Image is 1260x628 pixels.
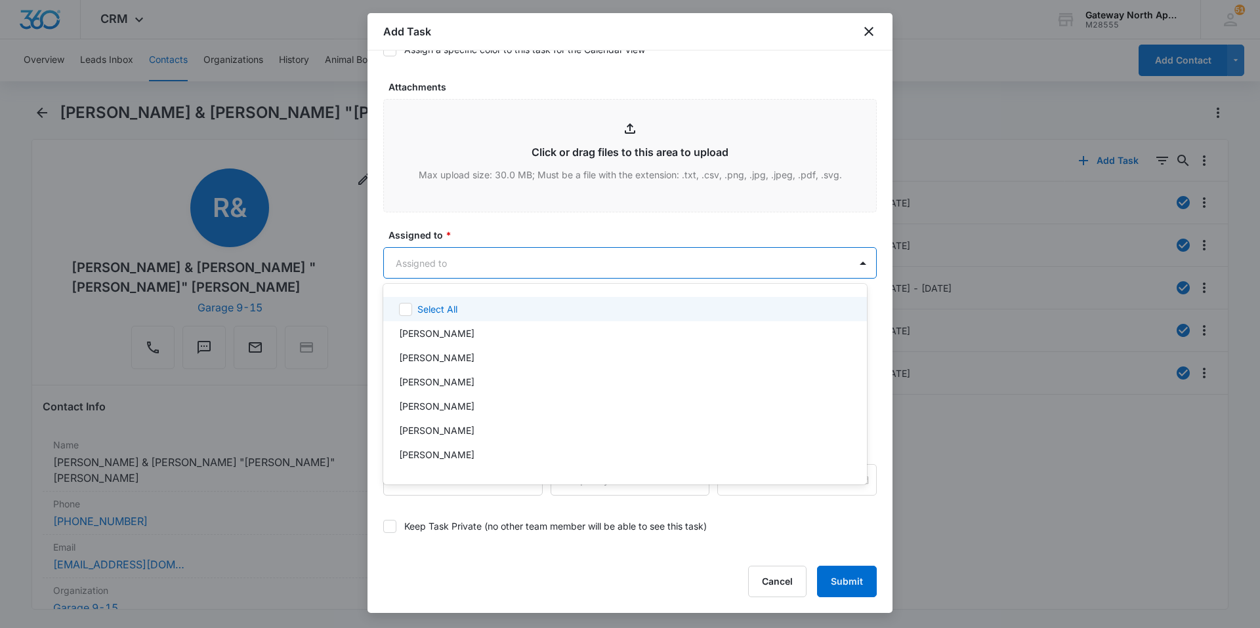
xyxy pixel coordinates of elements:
[399,351,474,364] p: [PERSON_NAME]
[399,423,474,437] p: [PERSON_NAME]
[399,326,474,340] p: [PERSON_NAME]
[399,399,474,413] p: [PERSON_NAME]
[399,375,474,389] p: [PERSON_NAME]
[399,448,474,461] p: [PERSON_NAME]
[399,472,474,486] p: [PERSON_NAME]
[417,302,457,316] p: Select All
